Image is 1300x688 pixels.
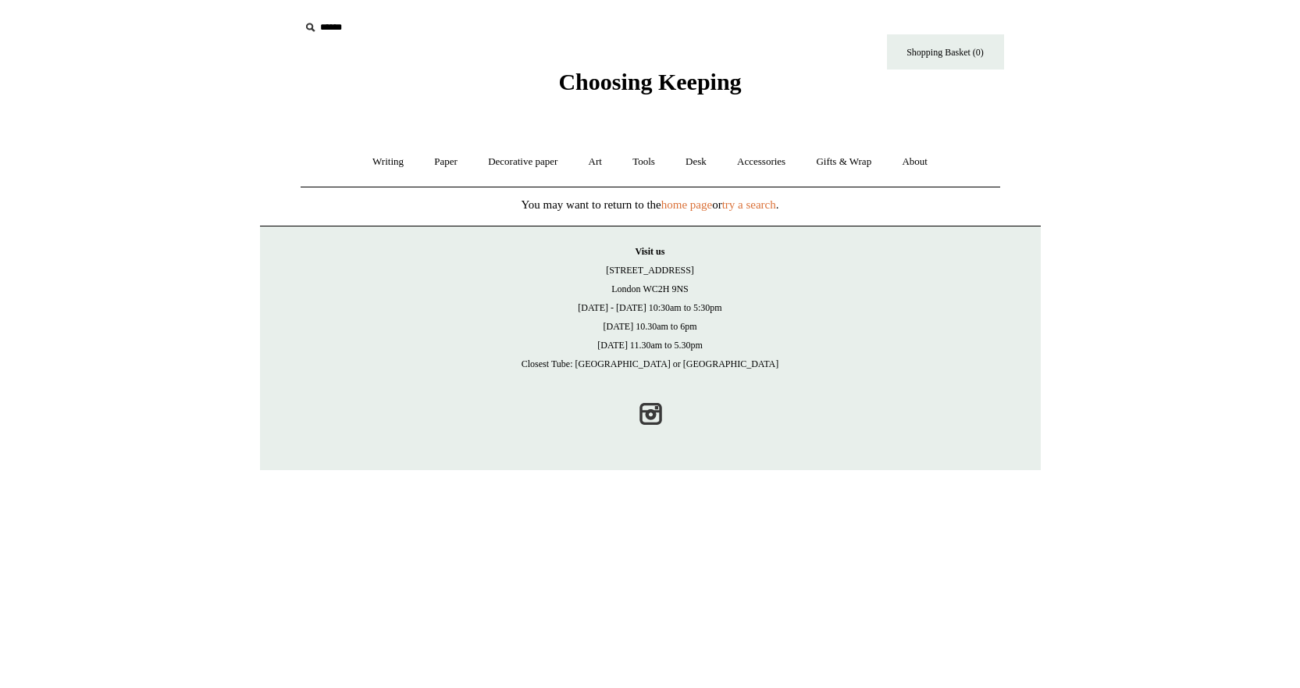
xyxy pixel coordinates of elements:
a: Decorative paper [474,141,572,183]
a: Paper [420,141,472,183]
a: Desk [671,141,721,183]
a: About [888,141,942,183]
p: [STREET_ADDRESS] London WC2H 9NS [DATE] - [DATE] 10:30am to 5:30pm [DATE] 10.30am to 6pm [DATE] 1... [276,242,1025,373]
span: Choosing Keeping [558,69,741,94]
a: Gifts & Wrap [802,141,885,183]
a: home page [661,198,712,211]
a: Instagram [633,397,668,431]
a: Art [575,141,616,183]
a: Accessories [723,141,800,183]
a: Tools [618,141,669,183]
a: Choosing Keeping [558,81,741,92]
p: You may want to return to the or . [260,195,1041,214]
a: Shopping Basket (0) [887,34,1004,70]
a: try a search [722,198,776,211]
strong: Visit us [636,246,665,257]
a: Writing [358,141,418,183]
